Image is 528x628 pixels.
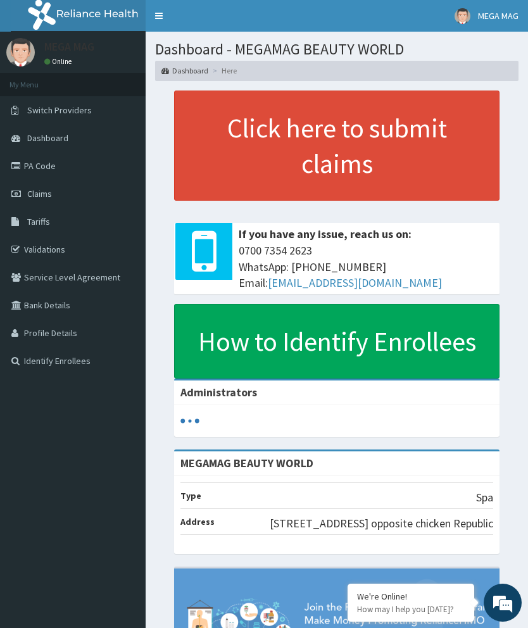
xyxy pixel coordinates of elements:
[174,304,500,379] a: How to Identify Enrollees
[210,65,237,76] li: Here
[174,91,500,201] a: Click here to submit claims
[357,591,465,602] div: We're Online!
[44,41,94,53] p: MEGA MAG
[455,8,470,24] img: User Image
[27,188,52,199] span: Claims
[44,57,75,66] a: Online
[27,104,92,116] span: Switch Providers
[476,489,493,506] p: Spa
[161,65,208,76] a: Dashboard
[27,216,50,227] span: Tariffs
[180,385,257,399] b: Administrators
[180,490,201,501] b: Type
[270,515,493,532] p: [STREET_ADDRESS] opposite chicken Republic
[155,41,519,58] h1: Dashboard - MEGAMAG BEAUTY WORLD
[239,227,412,241] b: If you have any issue, reach us on:
[239,242,493,291] span: 0700 7354 2623 WhatsApp: [PHONE_NUMBER] Email:
[357,604,465,615] p: How may I help you today?
[268,275,442,290] a: [EMAIL_ADDRESS][DOMAIN_NAME]
[478,10,519,22] span: MEGA MAG
[180,411,199,430] svg: audio-loading
[180,456,313,470] strong: MEGAMAG BEAUTY WORLD
[27,132,68,144] span: Dashboard
[180,516,215,527] b: Address
[6,38,35,66] img: User Image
